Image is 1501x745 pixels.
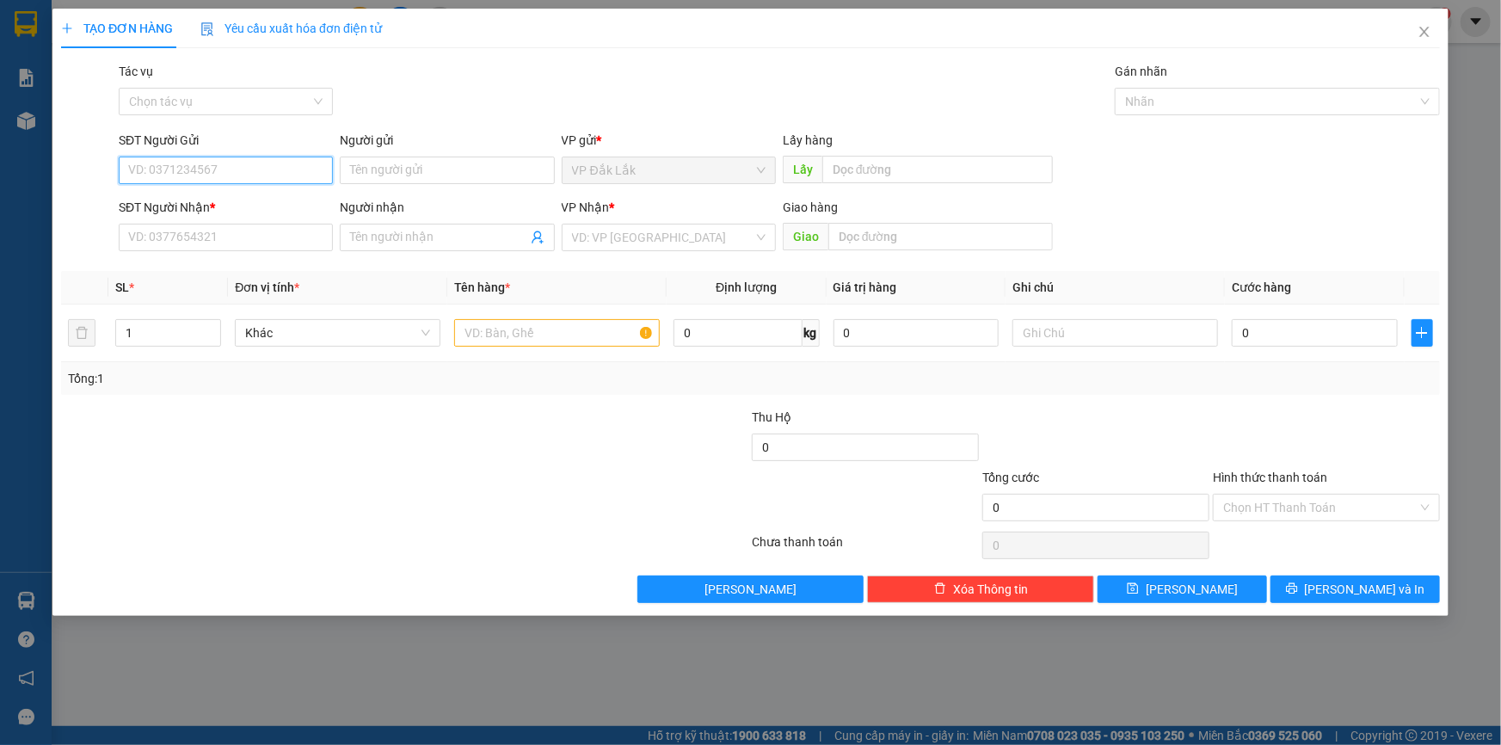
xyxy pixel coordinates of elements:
span: TẠO ĐƠN HÀNG [61,22,173,35]
span: delete [934,582,946,596]
span: user-add [531,231,544,244]
input: 0 [834,319,1000,347]
span: [PERSON_NAME] và In [1305,580,1425,599]
th: Ghi chú [1006,271,1225,305]
span: save [1127,582,1139,596]
span: Giao [783,223,828,250]
span: Tên hàng [454,280,510,294]
div: Chưa thanh toán [751,533,981,563]
span: Cước hàng [1232,280,1291,294]
div: VP gửi [562,131,776,150]
div: SĐT Người Gửi [119,131,333,150]
button: deleteXóa Thông tin [867,576,1094,603]
span: plus [61,22,73,34]
label: Gán nhãn [1115,65,1167,78]
span: Xóa Thông tin [953,580,1028,599]
span: [PERSON_NAME] [1146,580,1238,599]
span: printer [1286,582,1298,596]
label: Tác vụ [119,65,153,78]
span: Tổng cước [982,471,1039,484]
button: delete [68,319,95,347]
label: Hình thức thanh toán [1213,471,1327,484]
div: Người nhận [340,198,554,217]
span: kg [803,319,820,347]
span: plus [1412,326,1432,340]
input: Dọc đường [828,223,1053,250]
div: Tổng: 1 [68,369,580,388]
span: Khác [245,320,430,346]
input: Ghi Chú [1012,319,1218,347]
span: Thu Hộ [752,410,791,424]
span: close [1418,25,1431,39]
span: Giá trị hàng [834,280,897,294]
input: VD: Bàn, Ghế [454,319,660,347]
div: Người gửi [340,131,554,150]
button: plus [1412,319,1433,347]
button: save[PERSON_NAME] [1098,576,1267,603]
span: Lấy hàng [783,133,833,147]
span: Định lượng [716,280,777,294]
span: SL [115,280,129,294]
button: printer[PERSON_NAME] và In [1270,576,1440,603]
button: [PERSON_NAME] [637,576,864,603]
span: Yêu cầu xuất hóa đơn điện tử [200,22,382,35]
span: Lấy [783,156,822,183]
button: Close [1400,9,1449,57]
span: Đơn vị tính [235,280,299,294]
span: [PERSON_NAME] [704,580,797,599]
span: VP Nhận [562,200,610,214]
span: Giao hàng [783,200,838,214]
input: Dọc đường [822,156,1053,183]
div: SĐT Người Nhận [119,198,333,217]
img: icon [200,22,214,36]
span: VP Đắk Lắk [572,157,766,183]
